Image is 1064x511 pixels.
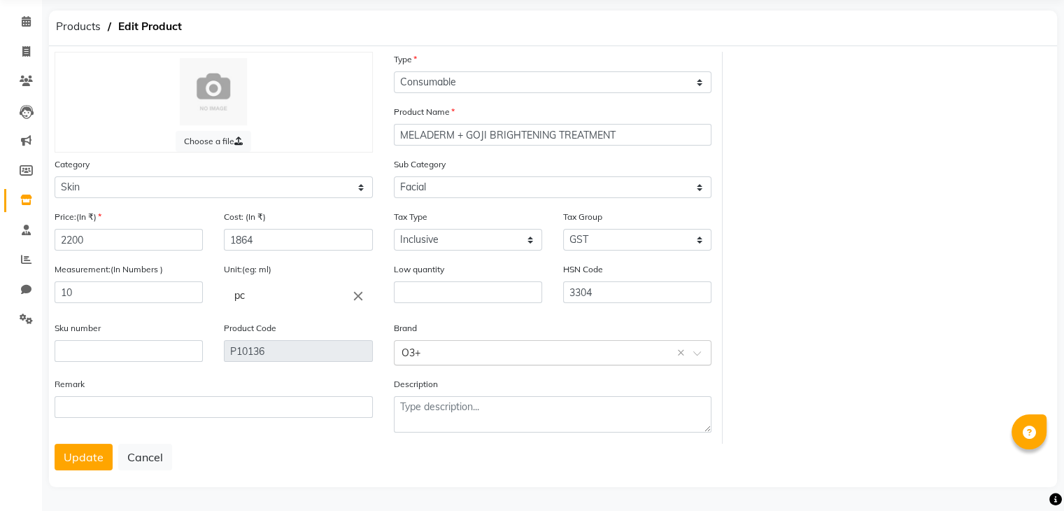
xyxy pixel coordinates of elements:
span: Products [49,14,108,39]
label: Description [394,378,438,391]
span: Edit Product [111,14,189,39]
label: Price:(In ₹) [55,211,101,223]
label: Type [394,53,417,66]
label: Measurement:(In Numbers ) [55,263,163,276]
img: Cinque Terre [180,58,247,125]
label: HSN Code [563,263,603,276]
button: Cancel [118,444,172,470]
label: Cost: (In ₹) [224,211,266,223]
label: Choose a file [176,131,251,152]
label: Tax Type [394,211,427,223]
label: Category [55,158,90,171]
span: Clear all [677,346,689,360]
label: Product Name [394,106,455,118]
label: Low quantity [394,263,444,276]
label: Unit:(eg: ml) [224,263,271,276]
button: Update [55,444,113,470]
input: Leave empty to Autogenerate [224,340,372,362]
i: Close [350,288,366,303]
label: Tax Group [563,211,602,223]
label: Remark [55,378,85,391]
label: Brand [394,322,417,335]
label: Product Code [224,322,276,335]
label: Sku number [55,322,101,335]
label: Sub Category [394,158,446,171]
